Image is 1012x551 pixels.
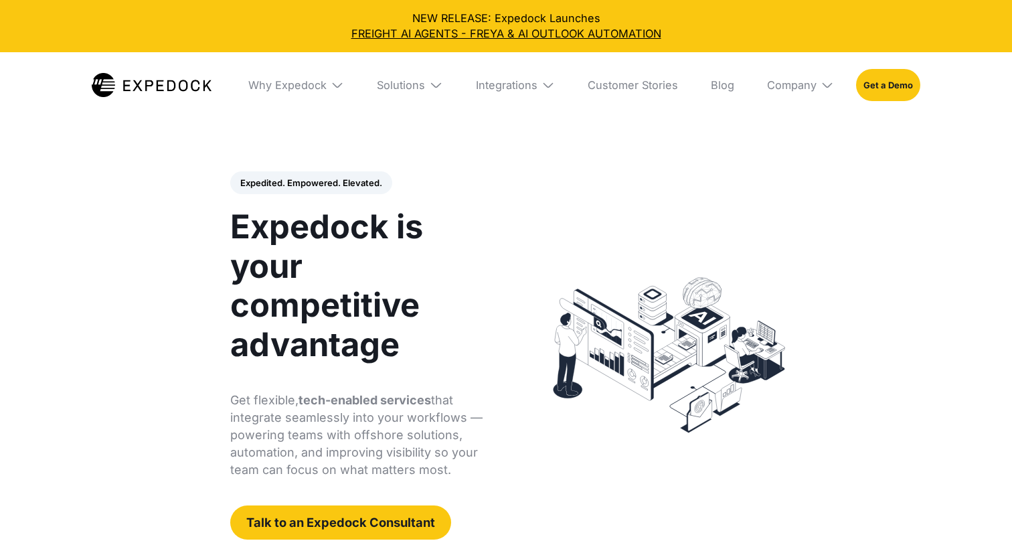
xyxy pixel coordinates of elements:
a: Talk to an Expedock Consultant [230,505,452,540]
div: Integrations [476,78,537,92]
p: Get flexible, that integrate seamlessly into your workflows — powering teams with offshore soluti... [230,392,493,479]
h1: Expedock is your competitive advantage [230,208,493,365]
a: FREIGHT AI AGENTS - FREYA & AI OUTLOOK AUTOMATION [11,26,1001,42]
div: Company [767,78,817,92]
div: Solutions [377,78,425,92]
a: Get a Demo [856,69,921,100]
div: NEW RELEASE: Expedock Launches [11,11,1001,42]
a: Blog [699,52,745,118]
a: Customer Stories [577,52,689,118]
div: Why Expedock [248,78,327,92]
strong: tech-enabled services [299,393,431,407]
